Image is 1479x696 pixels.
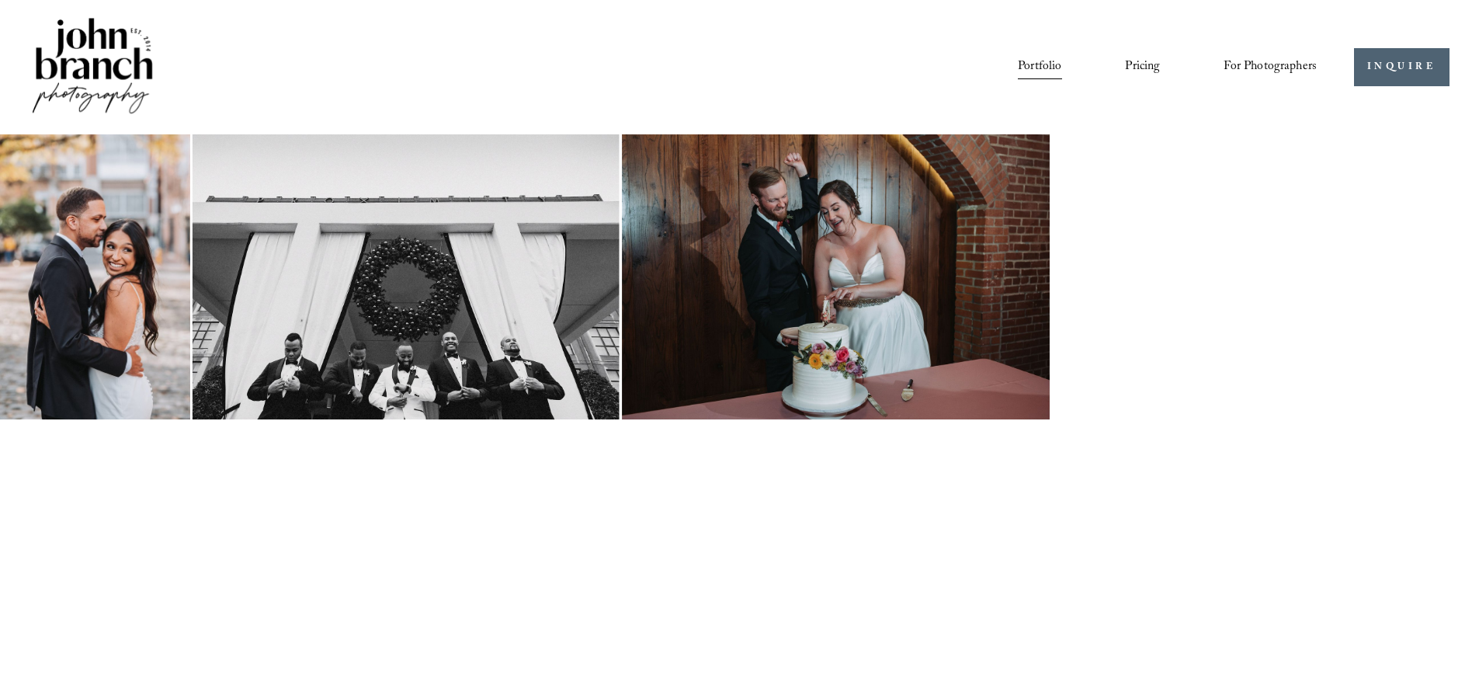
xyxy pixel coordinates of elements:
[1224,55,1317,79] span: For Photographers
[193,134,620,419] img: Group of men in tuxedos standing under a large wreath on a building's entrance.
[1224,54,1317,80] a: folder dropdown
[1125,54,1160,80] a: Pricing
[1018,54,1061,80] a: Portfolio
[1354,48,1449,86] a: INQUIRE
[30,15,155,120] img: John Branch IV Photography
[622,134,1050,419] img: A couple is playfully cutting their wedding cake. The bride is wearing a white strapless gown, an...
